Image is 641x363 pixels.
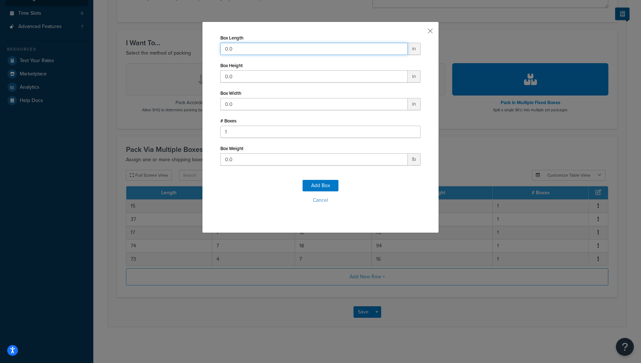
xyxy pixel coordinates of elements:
[220,63,243,68] label: Box Height
[220,118,237,124] label: # Boxes
[303,180,338,191] button: Add Box
[408,98,421,110] span: in
[408,153,421,166] span: lb
[220,146,243,151] label: Box Weight
[220,195,421,206] button: Cancel
[408,70,421,83] span: in
[220,90,241,96] label: Box Width
[408,43,421,55] span: in
[220,35,243,41] label: Box Length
